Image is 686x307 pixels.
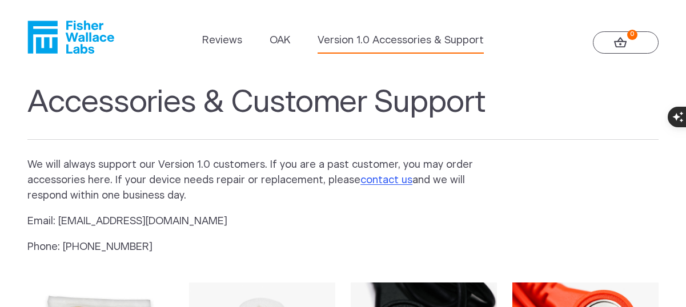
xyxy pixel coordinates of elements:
p: Email: [EMAIL_ADDRESS][DOMAIN_NAME] [27,214,494,229]
p: We will always support our Version 1.0 customers. If you are a past customer, you may order acces... [27,157,494,204]
h1: Accessories & Customer Support [27,84,659,140]
a: Version 1.0 Accessories & Support [318,33,484,49]
a: Fisher Wallace [27,21,114,54]
a: 0 [593,31,659,54]
p: Phone: [PHONE_NUMBER] [27,240,494,255]
a: OAK [270,33,290,49]
a: contact us [360,175,412,185]
a: Reviews [202,33,242,49]
strong: 0 [627,30,637,40]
